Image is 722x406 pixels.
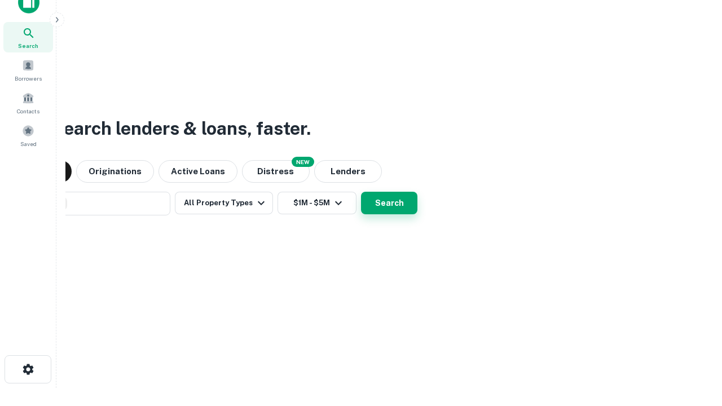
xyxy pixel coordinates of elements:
button: Originations [76,160,154,183]
a: Contacts [3,87,53,118]
button: $1M - $5M [278,192,356,214]
iframe: Chat Widget [666,316,722,370]
button: All Property Types [175,192,273,214]
span: Saved [20,139,37,148]
button: Active Loans [159,160,237,183]
button: Lenders [314,160,382,183]
a: Borrowers [3,55,53,85]
button: Search [361,192,417,214]
div: NEW [292,157,314,167]
a: Search [3,22,53,52]
h3: Search lenders & loans, faster. [51,115,311,142]
button: Search distressed loans with lien and other non-mortgage details. [242,160,310,183]
span: Search [18,41,38,50]
span: Borrowers [15,74,42,83]
a: Saved [3,120,53,151]
span: Contacts [17,107,39,116]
